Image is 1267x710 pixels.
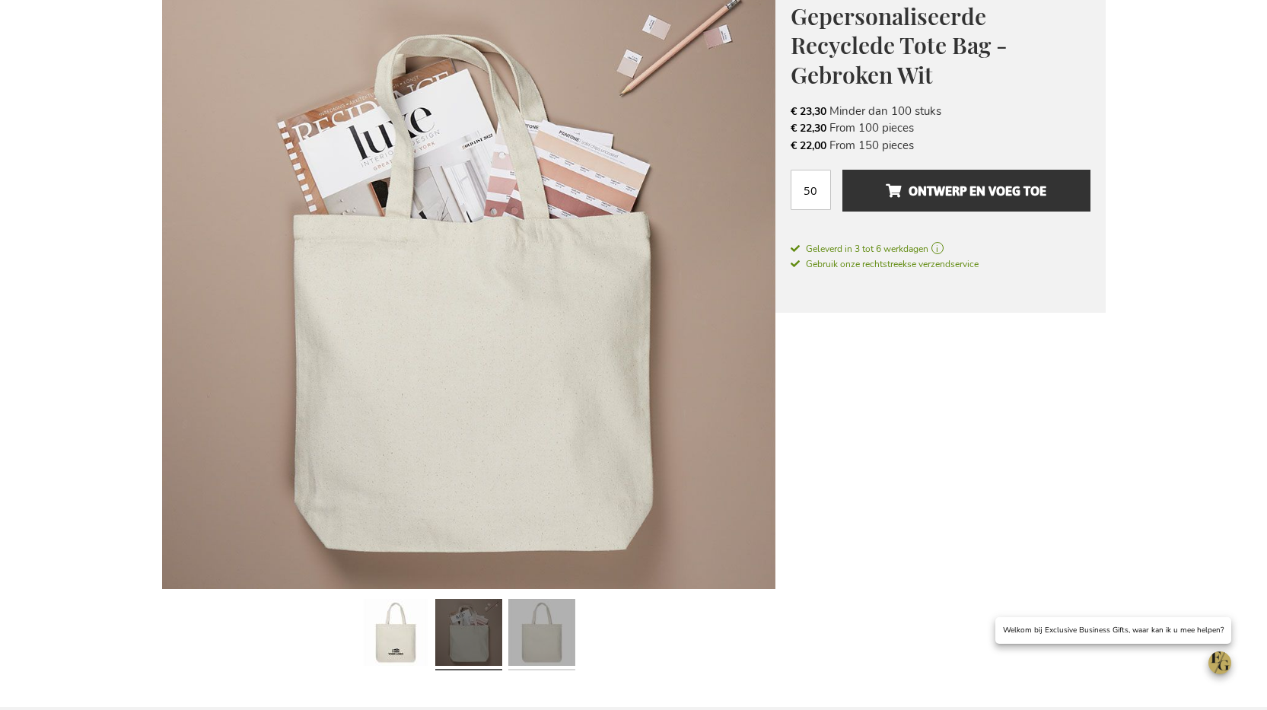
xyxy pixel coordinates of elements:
a: Gebruik onze rechtstreekse verzendservice [791,256,979,271]
a: Personalised Recycled Tote Bag - Off White [362,593,429,677]
a: Personalised Recycled Tote Bag - Off White [435,593,502,677]
span: Gebruik onze rechtstreekse verzendservice [791,258,979,270]
span: € 22,00 [791,138,826,153]
li: Minder dan 100 stuks [791,103,1090,119]
span: € 22,30 [791,121,826,135]
input: Aantal [791,170,831,210]
span: Ontwerp en voeg toe [886,179,1046,203]
li: From 150 pieces [791,137,1090,154]
li: From 100 pieces [791,119,1090,136]
span: Gepersonaliseerde Recyclede Tote Bag - Gebroken Wit [791,1,1008,90]
a: Personalised Recycled Tote Bag - Off White [508,593,575,677]
a: Geleverd in 3 tot 6 werkdagen [791,242,1090,256]
button: Ontwerp en voeg toe [842,170,1090,212]
span: € 23,30 [791,104,826,119]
